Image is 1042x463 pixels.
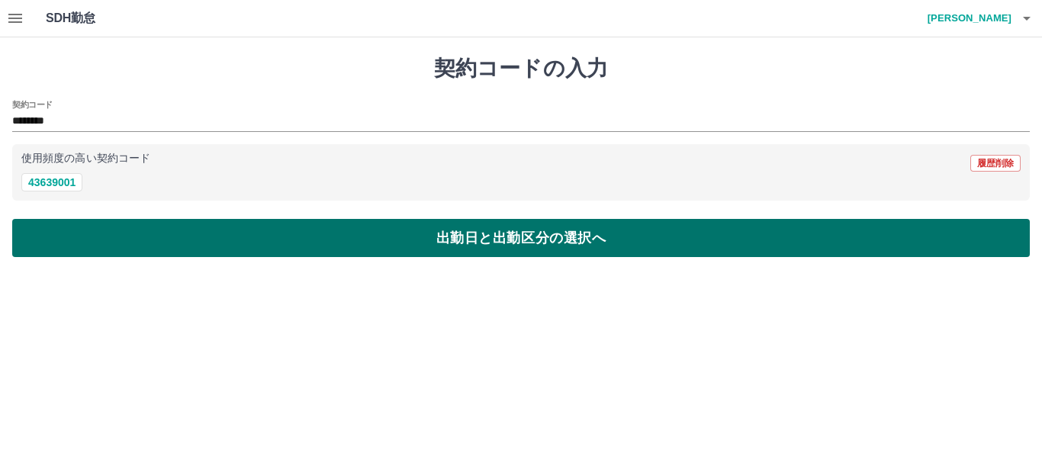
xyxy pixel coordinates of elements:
button: 履歴削除 [970,155,1021,172]
h2: 契約コード [12,98,53,111]
button: 出勤日と出勤区分の選択へ [12,219,1030,257]
button: 43639001 [21,173,82,191]
h1: 契約コードの入力 [12,56,1030,82]
p: 使用頻度の高い契約コード [21,153,150,164]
